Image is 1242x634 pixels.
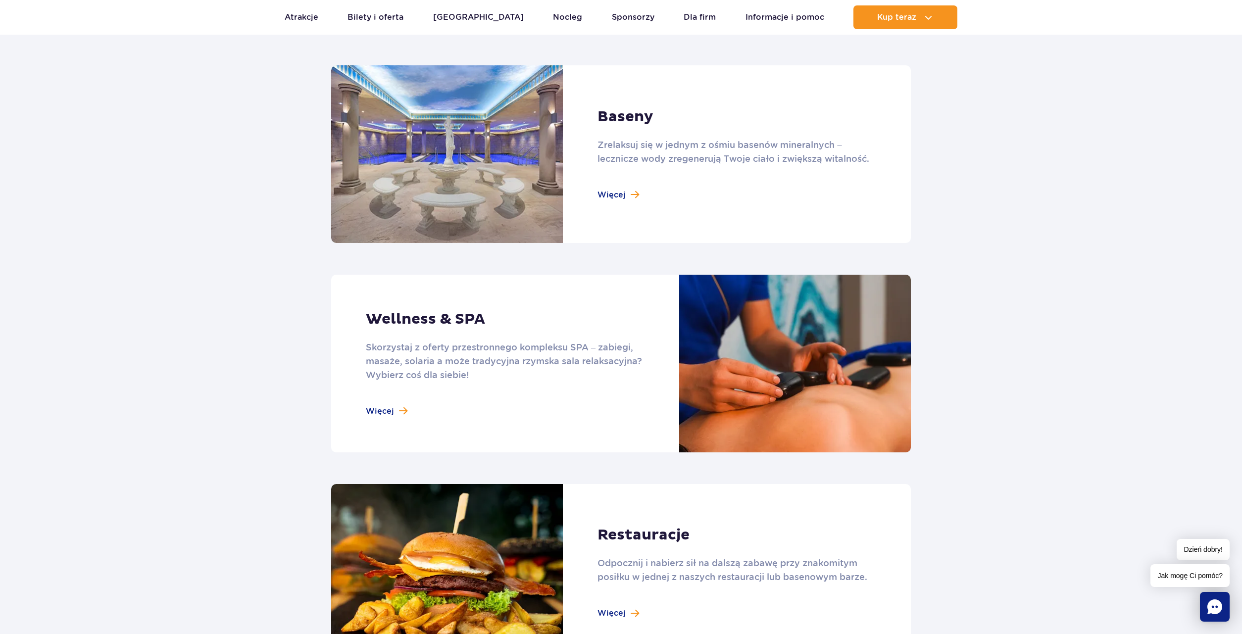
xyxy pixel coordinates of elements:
a: Informacje i pomoc [745,5,824,29]
a: Sponsorzy [612,5,654,29]
a: Nocleg [553,5,582,29]
span: Kup teraz [877,13,916,22]
button: Kup teraz [853,5,957,29]
a: Dla firm [684,5,716,29]
a: Atrakcje [285,5,318,29]
a: [GEOGRAPHIC_DATA] [433,5,524,29]
div: Chat [1200,592,1230,622]
a: Bilety i oferta [348,5,403,29]
span: Dzień dobry! [1177,539,1230,560]
span: Jak mogę Ci pomóc? [1150,564,1230,587]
